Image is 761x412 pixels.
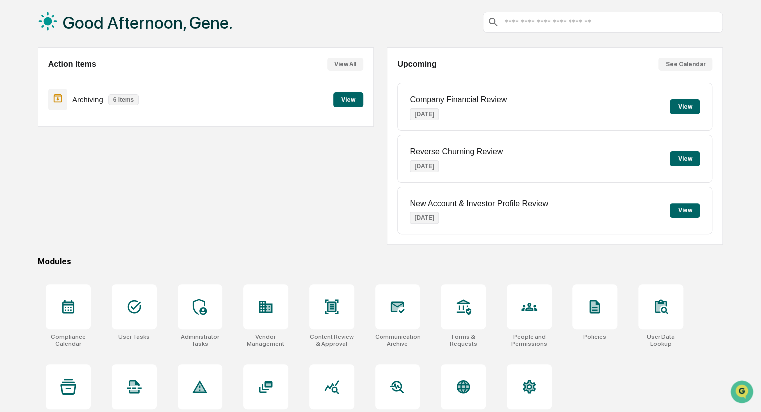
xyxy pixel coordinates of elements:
button: View [670,99,700,114]
button: See Calendar [658,58,712,71]
span: Preclearance [20,126,64,136]
div: 🖐️ [10,127,18,135]
div: People and Permissions [507,333,552,347]
p: Company Financial Review [410,95,507,104]
h2: Upcoming [397,60,436,69]
p: Reverse Churning Review [410,147,503,156]
p: 6 items [108,94,139,105]
span: Attestations [82,126,124,136]
div: 🔎 [10,146,18,154]
img: 1746055101610-c473b297-6a78-478c-a979-82029cc54cd1 [10,76,28,94]
iframe: Open customer support [729,379,756,406]
a: Powered byPylon [70,169,121,177]
div: Modules [38,257,723,266]
div: Communications Archive [375,333,420,347]
div: User Tasks [118,333,150,340]
p: [DATE] [410,160,439,172]
a: 🗄️Attestations [68,122,128,140]
h2: Action Items [48,60,96,69]
a: View [333,94,363,104]
a: 🖐️Preclearance [6,122,68,140]
button: View [333,92,363,107]
div: Content Review & Approval [309,333,354,347]
div: Compliance Calendar [46,333,91,347]
p: New Account & Investor Profile Review [410,199,548,208]
div: Start new chat [34,76,164,86]
p: Archiving [72,95,103,104]
p: [DATE] [410,212,439,224]
button: View All [327,58,363,71]
a: 🔎Data Lookup [6,141,67,159]
span: Pylon [99,169,121,177]
button: Start new chat [170,79,182,91]
span: Data Lookup [20,145,63,155]
div: User Data Lookup [638,333,683,347]
div: 🗄️ [72,127,80,135]
h1: Good Afternoon, Gene. [63,13,233,33]
p: How can we help? [10,21,182,37]
div: Vendor Management [243,333,288,347]
div: Administrator Tasks [178,333,222,347]
div: We're available if you need us! [34,86,126,94]
button: View [670,151,700,166]
button: View [670,203,700,218]
p: [DATE] [410,108,439,120]
div: Policies [583,333,606,340]
div: Forms & Requests [441,333,486,347]
input: Clear [26,45,165,56]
